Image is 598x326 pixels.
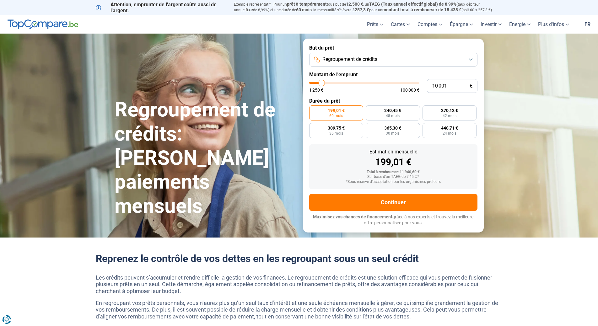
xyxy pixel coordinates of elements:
span: 48 mois [386,114,400,118]
span: 36 mois [329,131,343,135]
span: 309,75 € [328,126,345,130]
span: 30 mois [386,131,400,135]
a: Comptes [414,15,446,34]
img: TopCompare [8,19,78,29]
div: Total à rembourser: 11 940,60 € [314,170,472,174]
a: fr [581,15,594,34]
span: 270,12 € [441,108,458,113]
span: 240,45 € [384,108,401,113]
h2: Reprenez le contrôle de vos dettes en les regroupant sous un seul crédit [96,253,503,265]
span: Maximisez vos chances de financement [313,214,392,219]
a: Cartes [387,15,414,34]
a: Prêts [363,15,387,34]
span: Regroupement de crédits [322,56,377,63]
h1: Regroupement de crédits: [PERSON_NAME] paiements mensuels [115,98,295,218]
div: *Sous réserve d'acceptation par les organismes prêteurs [314,180,472,184]
span: 24 mois [443,131,456,135]
p: En regroupant vos prêts personnels, vous n’aurez plus qu’un seul taux d’intérêt et une seule éché... [96,300,503,320]
span: 12.500 € [346,2,363,7]
a: Épargne [446,15,477,34]
p: grâce à nos experts et trouvez la meilleure offre personnalisée pour vous. [309,214,477,226]
span: montant total à rembourser de 15.438 € [382,7,461,12]
div: Sur base d'un TAEG de 7,45 %* [314,175,472,179]
div: 199,01 € [314,158,472,167]
div: Estimation mensuelle [314,149,472,154]
span: 257,3 € [355,7,369,12]
span: 60 mois [329,114,343,118]
span: TAEG (Taux annuel effectif global) de 8,99% [369,2,456,7]
span: 448,71 € [441,126,458,130]
p: Attention, emprunter de l'argent coûte aussi de l'argent. [96,2,226,13]
span: 365,30 € [384,126,401,130]
span: 100 000 € [400,88,419,92]
button: Continuer [309,194,477,211]
span: 1 250 € [309,88,323,92]
a: Énergie [505,15,534,34]
label: Montant de l'emprunt [309,72,477,77]
span: 60 mois [296,7,312,12]
span: fixe [245,7,253,12]
p: Exemple représentatif : Pour un tous but de , un (taux débiteur annuel de 8,99%) et une durée de ... [234,2,503,13]
label: But du prêt [309,45,477,51]
a: Investir [477,15,505,34]
a: Plus d'infos [534,15,573,34]
span: prêt à tempérament [287,2,327,7]
p: Les crédits peuvent s’accumuler et rendre difficile la gestion de vos finances. Le regroupement d... [96,274,503,295]
span: 199,01 € [328,108,345,113]
span: € [470,83,472,89]
span: 42 mois [443,114,456,118]
button: Regroupement de crédits [309,53,477,67]
label: Durée du prêt [309,98,477,104]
